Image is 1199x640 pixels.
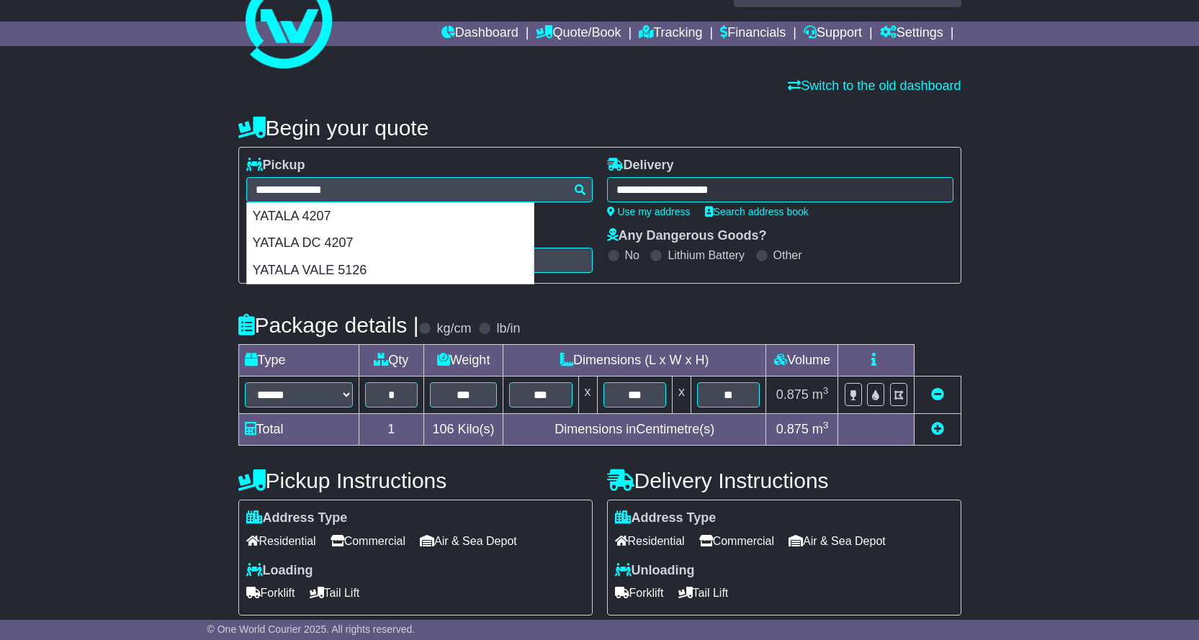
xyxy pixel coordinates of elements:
[238,469,593,492] h4: Pickup Instructions
[238,116,961,140] h4: Begin your quote
[359,345,424,377] td: Qty
[607,158,674,173] label: Delivery
[424,414,503,446] td: Kilo(s)
[246,158,305,173] label: Pickup
[238,414,359,446] td: Total
[615,582,664,604] span: Forklift
[424,345,503,377] td: Weight
[823,385,829,396] sup: 3
[823,420,829,431] sup: 3
[578,377,597,414] td: x
[238,313,419,337] h4: Package details |
[880,22,943,46] a: Settings
[766,345,838,377] td: Volume
[246,530,316,552] span: Residential
[615,510,717,526] label: Address Type
[615,530,685,552] span: Residential
[699,530,774,552] span: Commercial
[812,387,829,402] span: m
[246,582,295,604] span: Forklift
[804,22,862,46] a: Support
[246,563,313,579] label: Loading
[207,623,416,635] span: © One World Courier 2025. All rights reserved.
[536,22,621,46] a: Quote/Book
[672,377,691,414] td: x
[607,228,767,244] label: Any Dangerous Goods?
[246,510,348,526] label: Address Type
[247,257,534,284] div: YATALA VALE 5126
[436,321,471,337] label: kg/cm
[788,78,961,93] a: Switch to the old dashboard
[789,530,886,552] span: Air & Sea Depot
[503,345,766,377] td: Dimensions (L x W x H)
[668,248,745,262] label: Lithium Battery
[247,203,534,230] div: YATALA 4207
[720,22,786,46] a: Financials
[705,206,809,217] a: Search address book
[607,206,691,217] a: Use my address
[812,422,829,436] span: m
[931,387,944,402] a: Remove this item
[678,582,729,604] span: Tail Lift
[359,414,424,446] td: 1
[420,530,517,552] span: Air & Sea Depot
[625,248,639,262] label: No
[607,469,961,492] h4: Delivery Instructions
[441,22,518,46] a: Dashboard
[238,345,359,377] td: Type
[331,530,405,552] span: Commercial
[615,563,695,579] label: Unloading
[503,414,766,446] td: Dimensions in Centimetre(s)
[496,321,520,337] label: lb/in
[931,422,944,436] a: Add new item
[433,422,454,436] span: 106
[310,582,360,604] span: Tail Lift
[247,230,534,257] div: YATALA DC 4207
[776,387,809,402] span: 0.875
[639,22,702,46] a: Tracking
[776,422,809,436] span: 0.875
[773,248,802,262] label: Other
